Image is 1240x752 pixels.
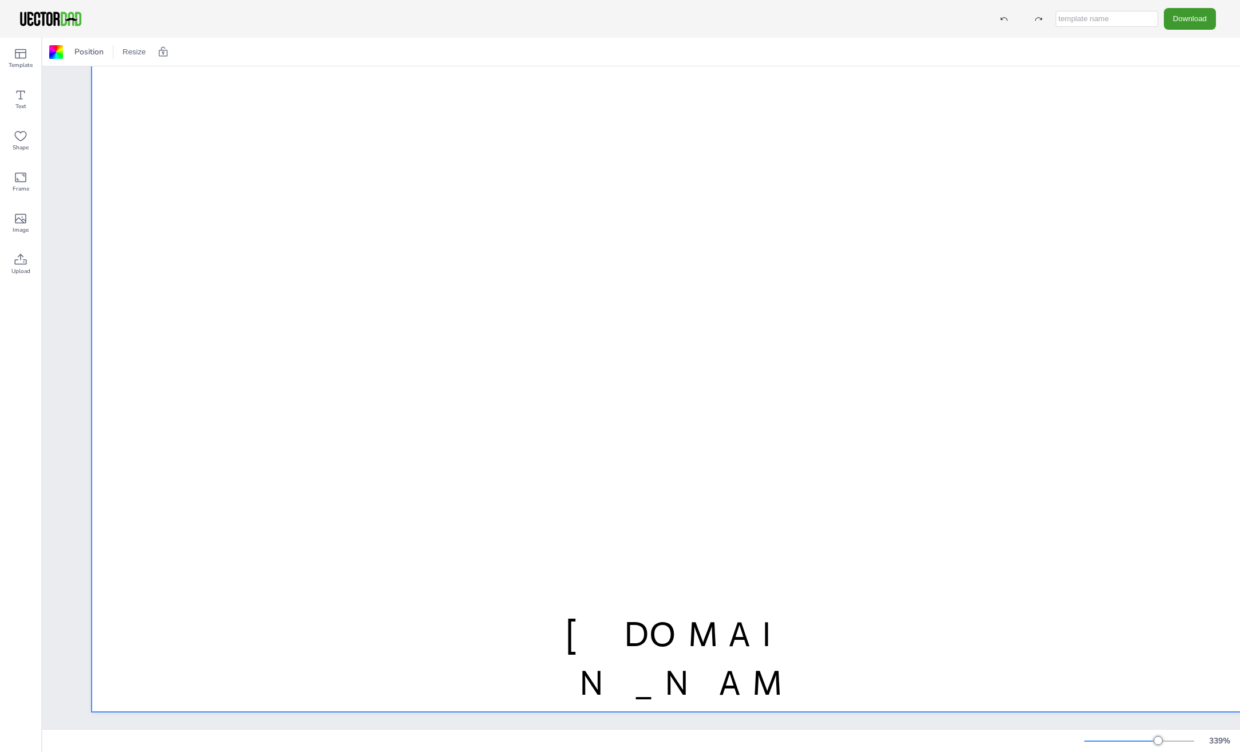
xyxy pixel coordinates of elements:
[13,184,29,193] span: Frame
[13,225,29,235] span: Image
[18,10,83,27] img: VectorDad-1.png
[1056,11,1158,27] input: template name
[13,143,29,152] span: Shape
[11,267,30,276] span: Upload
[118,43,151,61] button: Resize
[72,46,106,57] span: Position
[15,102,26,111] span: Text
[1164,8,1216,29] button: Download
[1206,735,1233,746] div: 339 %
[9,61,33,70] span: Template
